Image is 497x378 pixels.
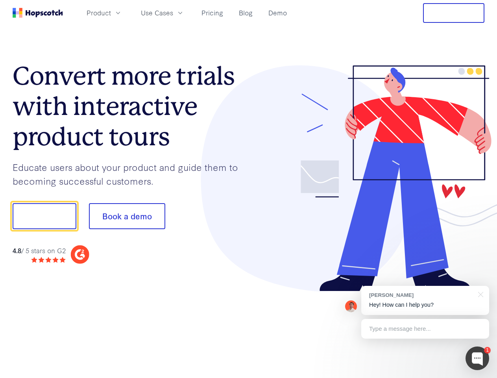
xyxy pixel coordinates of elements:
button: Book a demo [89,203,165,229]
a: Home [13,8,63,18]
div: / 5 stars on G2 [13,246,66,256]
button: Use Cases [136,6,189,19]
button: Product [82,6,127,19]
img: Mark Spera [345,300,357,312]
div: Type a message here... [361,319,489,339]
a: Demo [265,6,290,19]
a: Blog [236,6,256,19]
h1: Convert more trials with interactive product tours [13,61,249,152]
button: Show me! [13,203,76,229]
div: 1 [484,347,491,354]
a: Pricing [198,6,226,19]
p: Hey! How can I help you? [369,301,481,309]
button: Free Trial [423,3,484,23]
span: Use Cases [141,8,173,18]
span: Product [87,8,111,18]
p: Educate users about your product and guide them to becoming successful customers. [13,160,249,187]
div: [PERSON_NAME] [369,291,473,299]
strong: 4.8 [13,246,21,255]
